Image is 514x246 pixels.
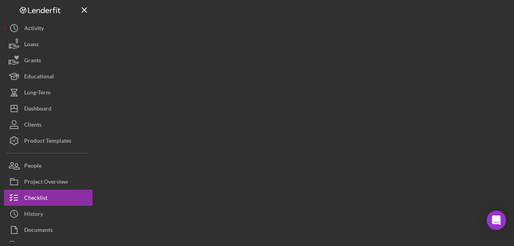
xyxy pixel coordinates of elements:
[4,222,93,238] button: Documents
[4,174,93,190] button: Project Overview
[4,100,93,117] button: Dashboard
[4,133,93,149] button: Product Templates
[4,84,93,100] button: Long-Term
[4,36,93,52] button: Loans
[24,222,53,240] div: Documents
[24,174,68,192] div: Project Overview
[24,36,39,54] div: Loans
[24,84,51,102] div: Long-Term
[4,52,93,68] button: Grants
[24,52,41,70] div: Grants
[4,117,93,133] button: Clients
[24,68,54,86] div: Educational
[4,20,93,36] button: Activity
[24,20,44,38] div: Activity
[24,190,47,208] div: Checklist
[4,206,93,222] button: History
[24,133,71,151] div: Product Templates
[4,190,93,206] button: Checklist
[487,211,506,230] div: Open Intercom Messenger
[24,100,52,119] div: Dashboard
[24,206,43,224] div: History
[4,68,93,84] button: Educational
[24,117,41,135] div: Clients
[4,158,93,174] button: People
[24,158,41,176] div: People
